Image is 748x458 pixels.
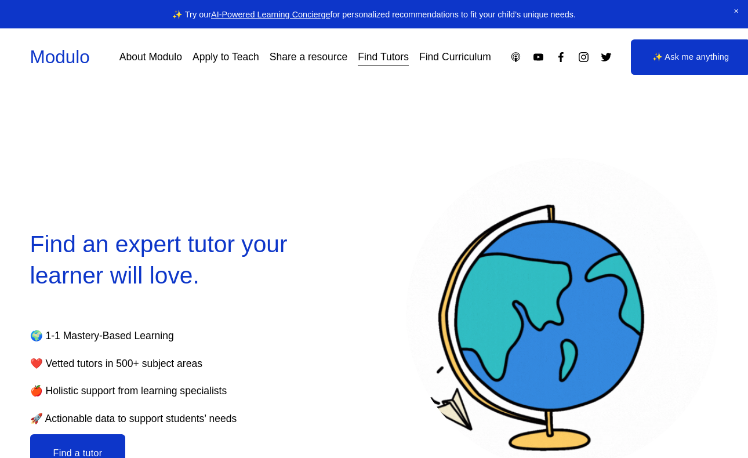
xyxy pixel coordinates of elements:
[211,10,330,19] a: AI-Powered Learning Concierge
[30,47,90,67] a: Modulo
[270,47,347,67] a: Share a resource
[30,410,313,428] p: 🚀 Actionable data to support students’ needs
[30,327,313,346] p: 🌍 1-1 Mastery-Based Learning
[510,51,522,63] a: Apple Podcasts
[555,51,567,63] a: Facebook
[193,47,259,67] a: Apply to Teach
[358,47,409,67] a: Find Tutors
[30,229,342,291] h2: Find an expert tutor your learner will love.
[532,51,544,63] a: YouTube
[578,51,590,63] a: Instagram
[419,47,491,67] a: Find Curriculum
[119,47,182,67] a: About Modulo
[600,51,612,63] a: Twitter
[30,355,313,373] p: ❤️ Vetted tutors in 500+ subject areas
[30,382,313,401] p: 🍎 Holistic support from learning specialists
